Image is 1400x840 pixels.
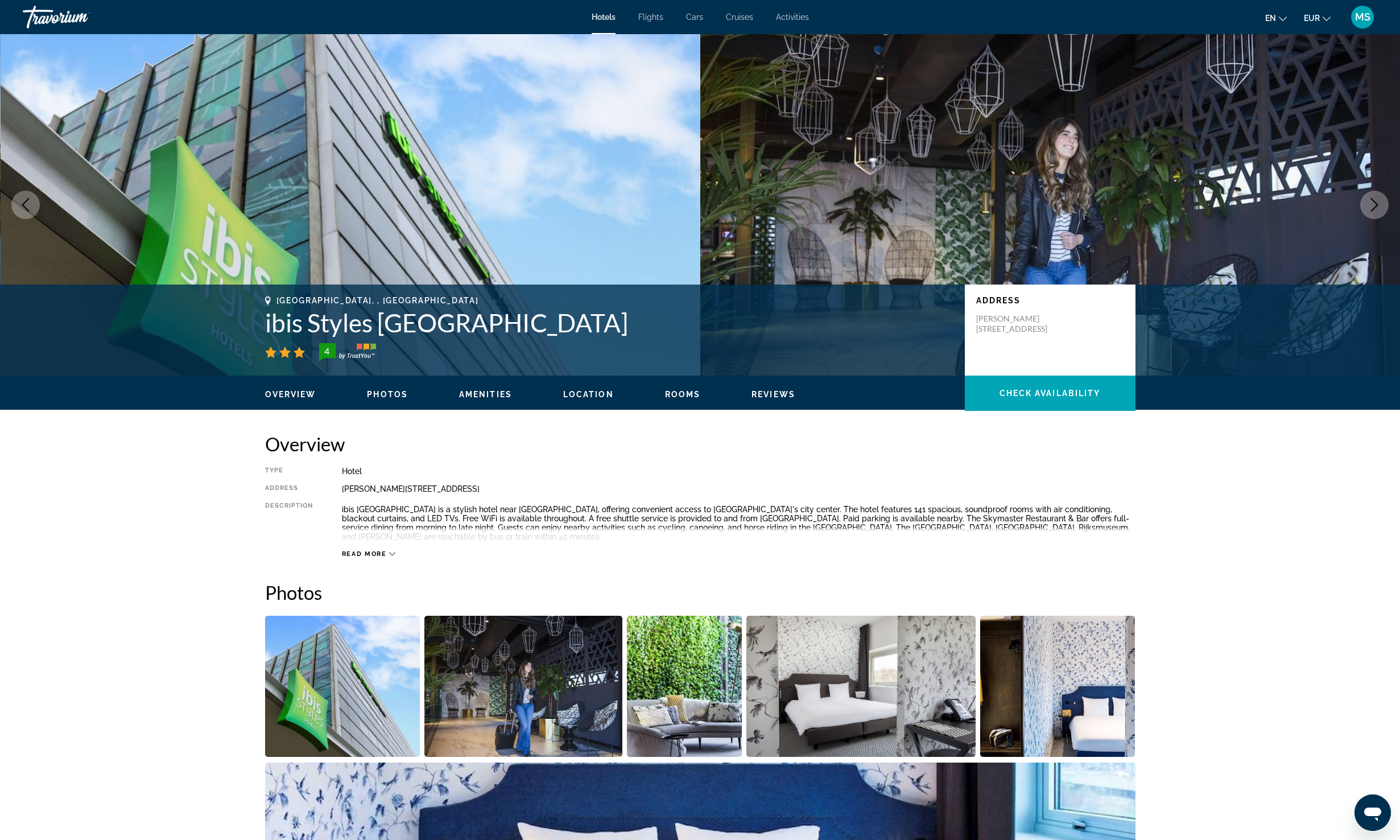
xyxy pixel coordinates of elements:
[751,389,795,400] button: Reviews
[686,13,703,22] a: Cars
[980,615,1135,757] button: Open full-screen image slider
[265,308,953,337] h1: ibis Styles [GEOGRAPHIC_DATA]
[1265,10,1287,26] button: Change language
[563,390,614,399] span: Location
[1360,191,1389,219] button: Next image
[976,296,1124,305] p: Address
[459,389,512,400] button: Amenities
[342,484,1135,493] div: [PERSON_NAME][STREET_ADDRESS]
[316,344,338,358] div: 4
[627,615,742,757] button: Open full-screen image slider
[342,505,1135,541] p: ibis [GEOGRAPHIC_DATA] is a stylish hotel near [GEOGRAPHIC_DATA], offering convenient access to [...
[23,2,137,32] a: Travorium
[665,390,701,399] span: Rooms
[638,13,663,22] a: Flights
[965,376,1135,411] button: Check Availability
[11,191,40,219] button: Previous image
[746,615,976,757] button: Open full-screen image slider
[265,467,313,476] div: Type
[751,390,795,399] span: Reviews
[726,13,753,22] a: Cruises
[976,314,1067,334] p: [PERSON_NAME][STREET_ADDRESS]
[276,296,479,305] span: [GEOGRAPHIC_DATA], , [GEOGRAPHIC_DATA]
[1354,794,1391,831] iframe: Button to launch messaging window
[776,13,809,22] a: Activities
[265,433,1135,455] h2: Overview
[367,390,408,399] span: Photos
[424,615,622,757] button: Open full-screen image slider
[1265,14,1276,23] span: en
[342,550,396,558] button: Read more
[592,13,616,22] a: Hotels
[1000,389,1101,398] span: Check Availability
[1355,11,1370,23] span: MS
[265,390,316,399] span: Overview
[665,389,701,400] button: Rooms
[342,550,387,558] span: Read more
[265,484,313,493] div: Address
[265,389,316,400] button: Overview
[265,615,420,757] button: Open full-screen image slider
[1348,5,1377,29] button: User Menu
[319,343,376,361] img: trustyou-badge-hor.svg
[459,390,512,399] span: Amenities
[1304,10,1331,26] button: Change currency
[265,502,313,544] div: Description
[367,389,408,400] button: Photos
[563,389,614,400] button: Location
[265,581,1135,604] h2: Photos
[1304,14,1320,23] span: EUR
[342,467,1135,476] div: Hotel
